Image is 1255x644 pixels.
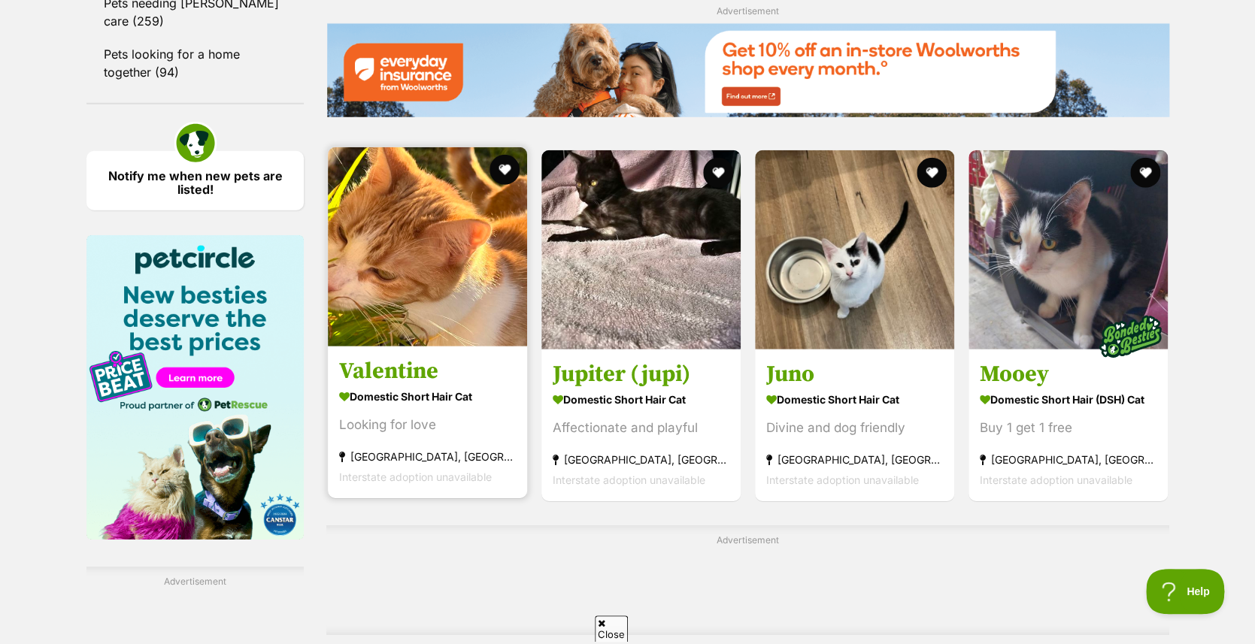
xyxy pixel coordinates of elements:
[553,389,729,410] strong: Domestic Short Hair Cat
[553,418,729,438] div: Affectionate and playful
[1130,158,1160,188] button: favourite
[703,158,733,188] button: favourite
[553,449,729,470] strong: [GEOGRAPHIC_DATA], [GEOGRAPHIC_DATA]
[980,418,1156,438] div: Buy 1 get 1 free
[326,23,1169,117] img: Everyday Insurance promotional banner
[766,389,943,410] strong: Domestic Short Hair Cat
[766,360,943,389] h3: Juno
[766,473,919,486] span: Interstate adoption unavailable
[326,23,1169,119] a: Everyday Insurance promotional banner
[917,158,947,188] button: favourite
[755,150,954,349] img: Juno - Domestic Short Hair Cat
[755,349,954,501] a: Juno Domestic Short Hair Cat Divine and dog friendly [GEOGRAPHIC_DATA], [GEOGRAPHIC_DATA] Interst...
[339,415,516,435] div: Looking for love
[339,357,516,385] h3: Valentine
[980,389,1156,410] strong: Domestic Short Hair (DSH) Cat
[980,360,1156,389] h3: Mooey
[969,349,1168,501] a: Mooey Domestic Short Hair (DSH) Cat Buy 1 get 1 free [GEOGRAPHIC_DATA], [GEOGRAPHIC_DATA] Interst...
[1093,299,1168,374] img: bonded besties
[969,150,1168,349] img: Mooey - Domestic Short Hair (DSH) Cat
[717,5,779,17] span: Advertisement
[980,449,1156,470] strong: [GEOGRAPHIC_DATA], [GEOGRAPHIC_DATA]
[766,449,943,470] strong: [GEOGRAPHIC_DATA], [GEOGRAPHIC_DATA]
[339,446,516,467] strong: [GEOGRAPHIC_DATA], [GEOGRAPHIC_DATA]
[1146,569,1225,614] iframe: Help Scout Beacon - Open
[328,346,527,498] a: Valentine Domestic Short Hair Cat Looking for love [GEOGRAPHIC_DATA], [GEOGRAPHIC_DATA] Interstat...
[553,473,705,486] span: Interstate adoption unavailable
[326,525,1169,635] div: Advertisement
[339,385,516,407] strong: Domestic Short Hair Cat
[86,38,304,88] a: Pets looking for a home together (94)
[595,615,628,642] span: Close
[339,470,492,483] span: Interstate adoption unavailable
[490,155,520,185] button: favourite
[541,349,741,501] a: Jupiter (jupi) Domestic Short Hair Cat Affectionate and playful [GEOGRAPHIC_DATA], [GEOGRAPHIC_DA...
[766,418,943,438] div: Divine and dog friendly
[86,235,304,540] img: Pet Circle promo banner
[541,150,741,349] img: Jupiter (jupi) - Domestic Short Hair Cat
[86,151,304,210] a: Notify me when new pets are listed!
[328,147,527,346] img: Valentine - Domestic Short Hair Cat
[553,360,729,389] h3: Jupiter (jupi)
[980,473,1132,486] span: Interstate adoption unavailable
